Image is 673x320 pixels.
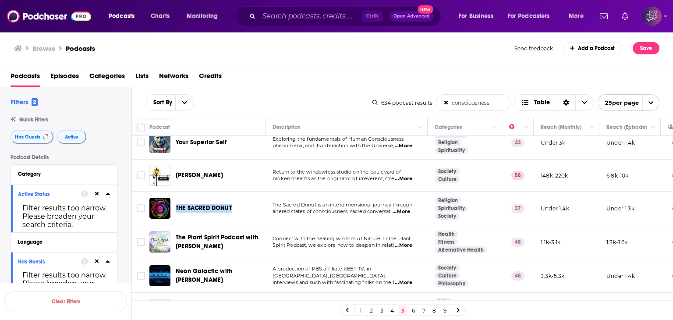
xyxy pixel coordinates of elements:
a: Culture [435,272,460,279]
a: Categories [89,69,125,87]
a: 5 [398,305,407,316]
span: Toggle select row [137,204,145,212]
p: Podcast Details [11,154,117,160]
div: 634 podcast results [372,100,432,106]
img: Your Superior Self [149,132,170,153]
span: Podcasts [11,69,40,87]
div: Description [273,122,301,132]
a: 9 [440,305,449,316]
div: Category [18,171,104,177]
p: Under 1.3k [606,205,634,212]
p: 148k-220k [541,172,568,179]
h1: Podcasts [66,44,95,53]
a: Credits [199,69,222,87]
button: Active [57,130,86,144]
span: Table [534,100,550,106]
span: Connect with the healing wisdom of Nature. In the Plant [273,235,411,242]
a: Society [435,264,460,271]
button: Choose View [514,94,594,111]
p: Under 1.4k [606,139,635,146]
img: Neon Galactic with James Faulk [149,265,170,286]
img: THE SACRED DONUT [149,198,170,219]
div: Filter results too narrow. Please broaden your search criteria. [18,204,110,229]
button: Active Status [18,188,81,199]
img: The Plant Spirit Podcast with Sara Artemisia [149,231,170,252]
a: Culture [435,176,460,183]
div: Search podcasts, credits, & more... [243,6,450,26]
a: Spirituality [435,147,468,154]
div: Has Guests [18,259,75,265]
a: Podchaser - Follow, Share and Rate Podcasts [7,8,91,25]
a: Show notifications dropdown [596,9,611,24]
a: 1 [356,305,365,316]
span: Neon Galactic with [PERSON_NAME] [176,267,232,284]
span: ...More [395,175,412,182]
span: Your Superior Self [176,139,227,146]
button: Category [18,168,110,179]
span: Monitoring [187,10,218,22]
a: 7 [419,305,428,316]
span: THE SACRED DONUT [176,204,232,212]
div: Filter results too narrow. Please broaden your search criteria. [18,271,110,296]
button: open menu [453,9,504,23]
span: Return to the windowless studio on the boulevard of [273,169,401,175]
button: open menu [502,9,563,23]
span: A production of PBS affiliate KEET-TV, in [GEOGRAPHIC_DATA], [GEOGRAPHIC_DATA]. [273,266,386,279]
span: The Plant Spirit Podcast with [PERSON_NAME] [176,234,258,250]
p: 3.3k-5.3k [541,272,565,280]
button: open menu [103,9,146,23]
span: Toggle select row [137,272,145,280]
button: Column Actions [648,122,659,133]
a: Philosophy [435,280,469,287]
span: The Sacred Donut is an interdimensional journey through [273,202,412,208]
a: Show notifications dropdown [618,9,632,24]
button: Show profile menu [642,7,662,26]
button: Open AdvancedNew [390,11,434,21]
a: Arts [435,298,451,305]
a: Franki's Open Mic [149,299,170,320]
button: open menu [146,100,175,106]
p: 58 [511,171,524,180]
p: 1.1k-3.1k [541,238,561,246]
a: Spirituality [435,205,468,212]
button: Clear Filters [4,292,127,311]
div: Reach (Monthly) [541,122,581,132]
div: Categories [435,122,462,132]
img: Mischke [149,165,170,186]
span: Episodes [50,69,79,87]
span: Charts [151,10,170,22]
a: Charts [145,9,175,23]
h2: Filters [11,98,38,106]
a: 8 [430,305,439,316]
p: Under 3k [541,139,565,146]
a: Fitness [435,238,458,245]
p: 48 [511,238,524,246]
a: Health [435,231,458,238]
span: Toggle select row [137,238,145,246]
input: Search podcasts, credits, & more... [259,9,362,23]
span: Podcasts [109,10,135,22]
span: New [418,5,433,14]
a: Your Superior Self [176,138,227,147]
span: Quick Filters [19,117,48,123]
span: Sort By [146,100,175,106]
div: Language [18,239,104,245]
a: Society [435,168,460,175]
a: 2 [367,305,375,316]
span: Toggle select row [137,139,145,146]
button: Has Guests [18,256,81,267]
div: Sort Direction [557,95,575,110]
a: Lists [135,69,149,87]
button: Language [18,236,110,247]
span: Ctrl K [362,11,383,22]
a: Networks [159,69,188,87]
